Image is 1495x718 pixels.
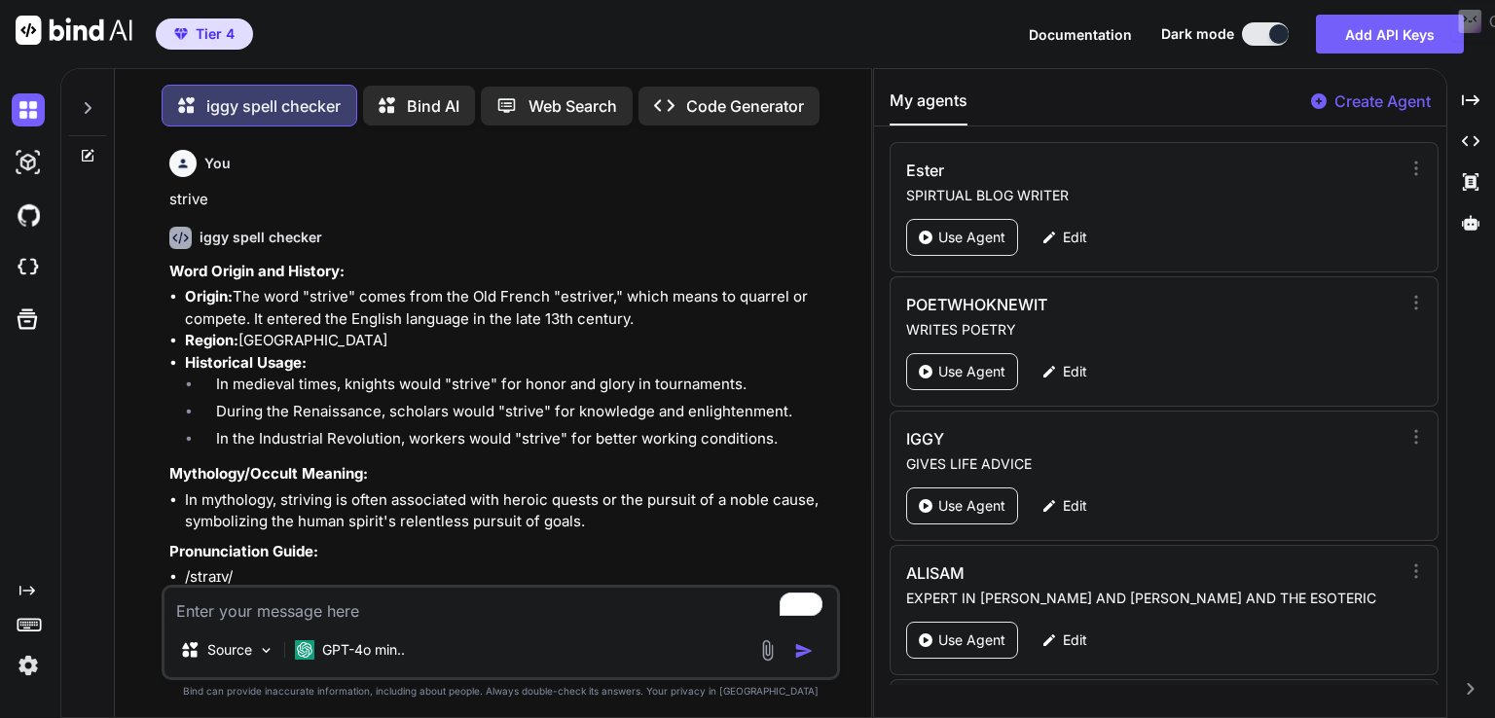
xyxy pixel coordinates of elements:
p: EXPERT IN [PERSON_NAME] AND [PERSON_NAME] AND THE ESOTERIC [906,589,1400,608]
img: githubDark [12,198,45,232]
strong: Origin: [185,287,233,305]
p: Create Agent [1334,90,1431,113]
h3: ALISAM [906,561,1252,585]
h3: POETWHOKNEWIT [906,293,1252,316]
img: Bind AI [16,16,132,45]
p: Edit [1063,496,1087,516]
li: The word "strive" comes from the Old French "estriver," which means to quarrel or compete. It ent... [185,286,836,330]
p: Web Search [529,94,617,118]
p: iggy spell checker [206,94,341,118]
p: Edit [1063,362,1087,381]
img: Pick Models [258,642,274,659]
li: In the Industrial Revolution, workers would "strive" for better working conditions. [201,428,836,455]
p: strive [169,189,836,211]
img: premium [174,28,188,40]
img: settings [12,649,45,682]
textarea: To enrich screen reader interactions, please activate Accessibility in Grammarly extension settings [164,588,837,623]
strong: Region: [185,331,238,349]
button: Add API Keys [1316,15,1464,54]
p: Source [207,640,252,660]
p: GIVES LIFE ADVICE [906,454,1400,474]
img: cloudideIcon [12,251,45,284]
strong: Mythology/Occult Meaning: [169,464,368,483]
button: Documentation [1029,24,1132,45]
li: /straɪv/ [185,566,836,589]
img: GPT-4o mini [295,640,314,660]
p: Use Agent [938,362,1005,381]
p: SPIRTUAL BLOG WRITER [906,186,1400,205]
strong: Pronunciation Guide: [169,542,318,560]
h6: You [204,154,231,173]
p: Use Agent [938,228,1005,247]
button: premiumTier 4 [156,18,253,50]
h6: iggy spell checker [200,228,322,247]
p: WRITES POETRY [906,320,1400,340]
p: Edit [1063,630,1087,650]
img: icon [794,641,814,661]
button: My agents [890,89,967,126]
h3: Ester [906,159,1252,182]
h3: IGGY [906,427,1252,450]
span: Tier 4 [196,24,235,44]
strong: Word Origin and History: [169,262,345,280]
p: Use Agent [938,630,1005,650]
li: In mythology, striving is often associated with heroic quests or the pursuit of a noble cause, sy... [185,489,836,533]
strong: Historical Usage: [185,353,307,372]
img: attachment [756,639,779,662]
p: Bind can provide inaccurate information, including about people. Always double-check its answers.... [162,684,840,699]
p: GPT-4o min.. [322,640,405,660]
li: [GEOGRAPHIC_DATA] [185,330,836,352]
li: During the Renaissance, scholars would "strive" for knowledge and enlightenment. [201,401,836,428]
p: Edit [1063,228,1087,247]
span: Documentation [1029,26,1132,43]
img: darkAi-studio [12,146,45,179]
span: Dark mode [1161,24,1234,44]
p: Use Agent [938,496,1005,516]
li: In medieval times, knights would "strive" for honor and glory in tournaments. [201,374,836,401]
img: darkChat [12,93,45,126]
p: Code Generator [686,94,804,118]
p: Bind AI [407,94,459,118]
